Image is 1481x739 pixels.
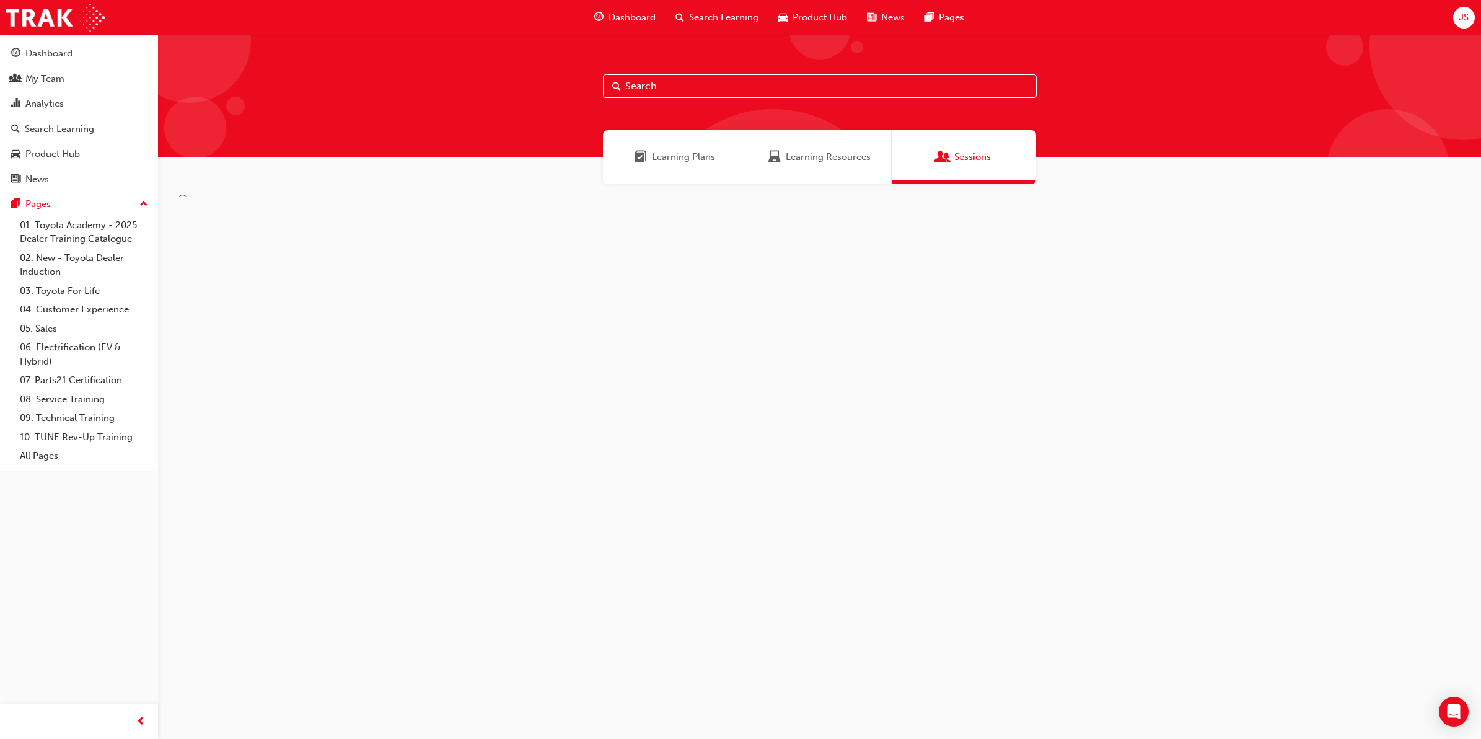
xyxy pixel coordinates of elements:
span: prev-icon [136,714,146,730]
div: Open Intercom Messenger [1439,697,1469,727]
span: News [881,11,905,25]
a: Learning PlansLearning Plans [603,130,747,184]
span: Dashboard [609,11,656,25]
span: chart-icon [11,99,20,110]
a: 06. Electrification (EV & Hybrid) [15,338,153,371]
div: Dashboard [25,46,73,61]
a: search-iconSearch Learning [666,5,768,30]
a: Search Learning [5,118,153,141]
span: search-icon [675,10,684,25]
div: Analytics [25,97,64,111]
a: Learning ResourcesLearning Resources [747,130,892,184]
div: Search Learning [25,122,94,136]
span: Sessions [937,150,949,164]
span: Learning Resources [768,150,781,164]
span: up-icon [139,197,148,213]
button: Pages [5,193,153,216]
span: Search [612,79,621,94]
a: pages-iconPages [915,5,974,30]
a: 10. TUNE Rev-Up Training [15,428,153,447]
div: Product Hub [25,147,80,161]
a: 05. Sales [15,319,153,339]
a: 01. Toyota Academy - 2025 Dealer Training Catalogue [15,216,153,249]
a: news-iconNews [857,5,915,30]
div: Pages [25,197,51,211]
span: Learning Resources [786,150,871,164]
button: DashboardMy TeamAnalyticsSearch LearningProduct HubNews [5,40,153,193]
span: Sessions [954,150,991,164]
img: Trak [6,4,105,32]
span: Learning Plans [635,150,647,164]
a: My Team [5,68,153,91]
button: JS [1453,7,1475,29]
a: Product Hub [5,143,153,166]
div: My Team [25,72,64,86]
span: news-icon [867,10,876,25]
a: News [5,168,153,191]
span: news-icon [11,174,20,185]
a: guage-iconDashboard [584,5,666,30]
a: Analytics [5,92,153,115]
a: All Pages [15,446,153,466]
span: Learning Plans [652,150,715,164]
span: guage-icon [11,48,20,60]
a: Dashboard [5,42,153,65]
a: 03. Toyota For Life [15,281,153,301]
span: JS [1459,11,1469,25]
div: News [25,172,49,187]
span: guage-icon [594,10,604,25]
span: search-icon [11,124,20,135]
a: 08. Service Training [15,390,153,409]
span: car-icon [11,149,20,160]
span: Pages [939,11,964,25]
span: pages-icon [925,10,934,25]
a: 07. Parts21 Certification [15,371,153,390]
a: 02. New - Toyota Dealer Induction [15,249,153,281]
span: Product Hub [793,11,847,25]
a: 04. Customer Experience [15,300,153,319]
input: Search... [603,74,1037,98]
span: people-icon [11,74,20,85]
span: pages-icon [11,199,20,210]
span: car-icon [778,10,788,25]
a: 09. Technical Training [15,409,153,428]
a: car-iconProduct Hub [768,5,857,30]
span: Search Learning [689,11,758,25]
a: SessionsSessions [892,130,1036,184]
